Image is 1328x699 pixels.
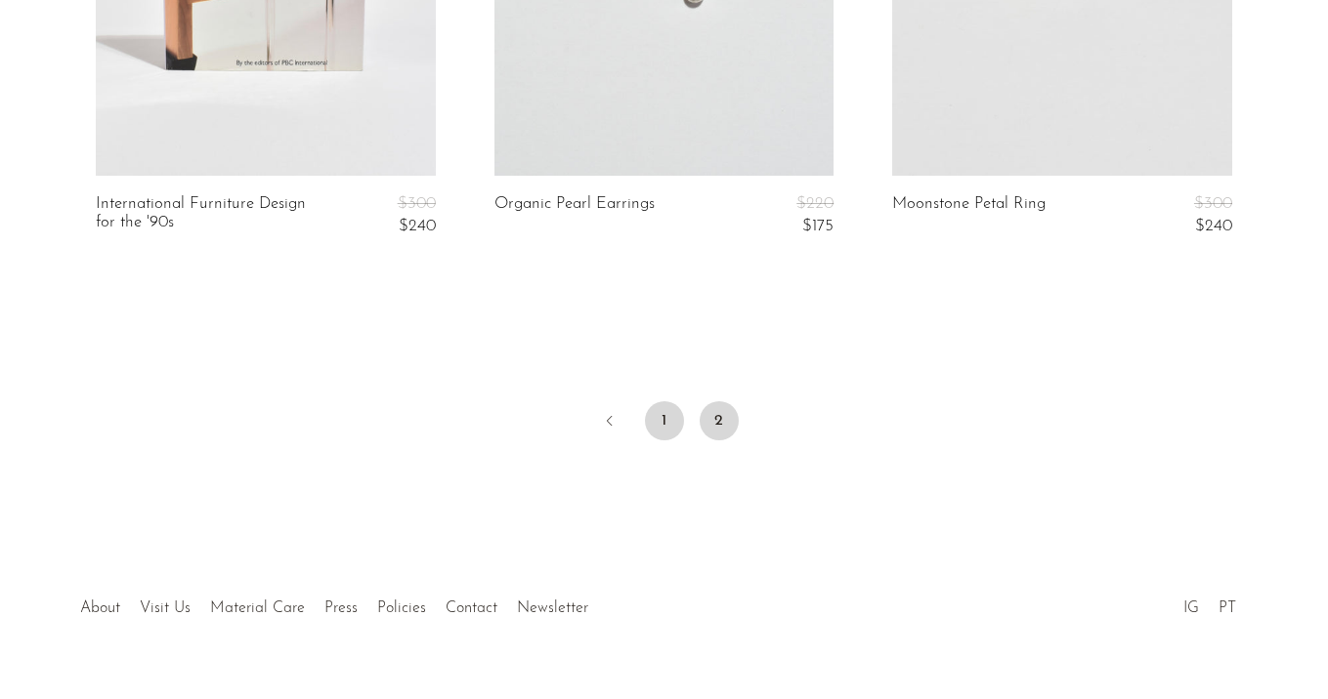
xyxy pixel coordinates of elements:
[700,401,739,440] span: 2
[398,195,436,212] span: $300
[324,600,358,616] a: Press
[446,600,497,616] a: Contact
[140,600,191,616] a: Visit Us
[80,600,120,616] a: About
[1194,195,1232,212] span: $300
[210,600,305,616] a: Material Care
[892,195,1046,235] a: Moonstone Petal Ring
[96,195,321,235] a: International Furniture Design for the '90s
[1195,218,1232,234] span: $240
[70,585,598,622] ul: Quick links
[590,401,629,444] a: Previous
[399,218,436,234] span: $240
[377,600,426,616] a: Policies
[1174,585,1246,622] ul: Social Medias
[802,218,834,234] span: $175
[494,195,655,235] a: Organic Pearl Earrings
[1183,600,1199,616] a: IG
[1219,600,1236,616] a: PT
[796,195,834,212] span: $220
[645,401,684,440] a: 1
